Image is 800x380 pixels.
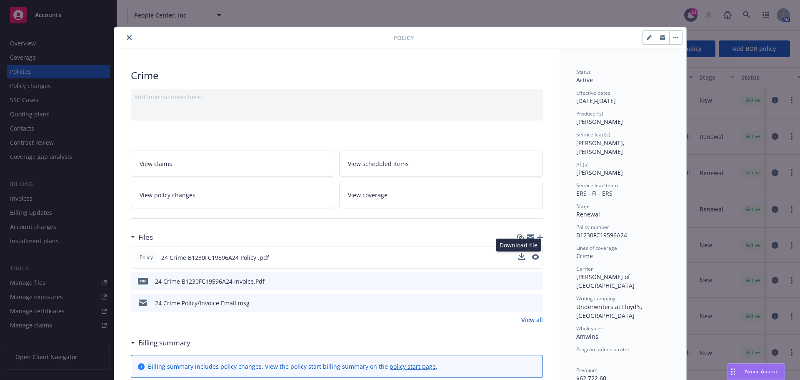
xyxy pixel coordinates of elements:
a: View all [521,315,543,324]
span: Wholesaler [576,325,602,332]
a: View scheduled items [339,151,543,177]
div: Crime [131,68,543,83]
span: Carrier [576,265,593,272]
span: Lines of coverage [576,244,617,252]
a: View policy changes [131,182,335,208]
div: 24 Crime B1230FC19596A24 Invoice.Pdf [155,277,265,286]
span: Active [576,76,593,84]
span: Policy [393,33,414,42]
span: Policy [138,254,155,261]
span: Amwins [576,332,598,340]
div: Download file [496,239,541,252]
div: [DATE] - [DATE] [576,89,670,105]
span: Program administrator [576,346,630,353]
span: Crime [576,252,593,260]
div: Billing summary [131,337,190,348]
button: download file [519,277,525,286]
span: Service lead(s) [576,131,610,138]
span: ERS - FI - ERS [576,189,612,197]
span: View scheduled items [348,159,409,168]
button: close [124,33,134,43]
span: Policy number [576,224,609,231]
button: download file [519,299,525,307]
a: policy start page [390,362,436,370]
span: Status [576,68,591,75]
a: View coverage [339,182,543,208]
span: View coverage [348,191,387,199]
div: Files [131,232,153,243]
span: Writing company [576,295,615,302]
div: Add internal notes here... [134,93,540,101]
span: Effective dates [576,89,610,96]
a: View claims [131,151,335,177]
span: Premium [576,367,597,374]
button: preview file [532,254,539,260]
span: Pdf [138,278,148,284]
span: B1230FC19596A24 [576,231,627,239]
span: Producer(s) [576,110,603,117]
span: Renewal [576,210,600,218]
span: Stage [576,203,590,210]
div: Drag to move [728,364,738,380]
span: View claims [140,159,172,168]
h3: Files [138,232,153,243]
span: AC(s) [576,161,589,168]
span: Service lead team [576,182,618,189]
div: 24 Crime Policy/Invoice Email.msg [155,299,250,307]
span: [PERSON_NAME], [PERSON_NAME] [576,139,626,156]
h3: Billing summary [138,337,190,348]
span: 24 Crime B1230FC19596A24 Policy .pdf [161,253,269,262]
button: download file [518,253,525,262]
button: download file [518,253,525,260]
span: View policy changes [140,191,195,199]
button: preview file [532,277,540,286]
button: preview file [532,299,540,307]
span: Nova Assist [745,368,778,375]
span: - [576,353,578,361]
span: [PERSON_NAME] [576,169,623,176]
span: [PERSON_NAME] [576,118,623,126]
span: [PERSON_NAME] of [GEOGRAPHIC_DATA] [576,273,635,289]
div: Billing summary includes policy changes. View the policy start billing summary on the . [148,362,437,371]
button: preview file [532,253,539,262]
button: Nova Assist [727,363,785,380]
span: Underwriters at Lloyd's, [GEOGRAPHIC_DATA] [576,303,644,320]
